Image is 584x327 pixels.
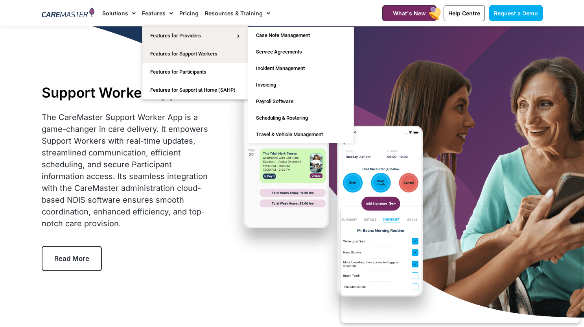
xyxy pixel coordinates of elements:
a: Features for Support Workers [142,45,248,63]
a: Request a Demo [489,5,543,21]
a: Features for Providers [142,27,248,45]
span: Read More [54,255,89,262]
h1: Support Worker App [42,84,212,101]
a: Read More [42,246,102,271]
a: What's New [382,5,437,21]
div: The CareMaster Support Worker App is a game-changer in care delivery. It empowers Support Workers... [42,111,212,229]
a: Payroll Software [248,93,354,110]
img: CareMaster Logo [42,7,95,19]
a: Features for Participants [142,63,248,81]
iframe: Popup CTA [341,207,580,323]
span: Request a Demo [494,10,538,17]
ul: Features for Providers [248,27,354,143]
a: Case Note Management [248,27,354,44]
a: Travel & Vehicle Management [248,126,354,143]
a: Features for Support at Home (SAHP) [142,81,248,99]
a: Incident Management [248,60,354,77]
span: What's New [393,10,426,17]
span: Help Centre [448,10,480,17]
a: Invoicing [248,77,354,93]
a: Scheduling & Rostering [248,110,354,126]
a: Help Centre [444,5,485,21]
a: Service Agreements [248,44,354,60]
ul: Features [142,26,248,100]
